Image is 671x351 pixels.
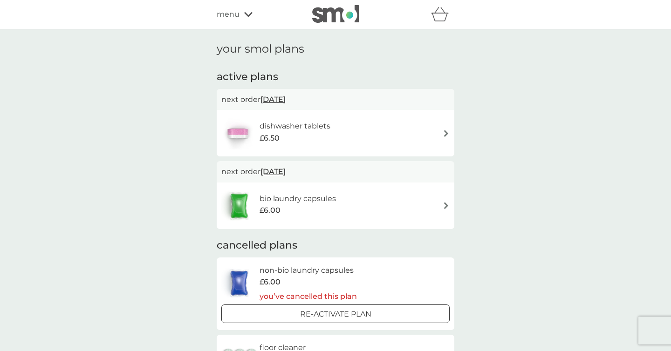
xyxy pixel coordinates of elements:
button: Re-activate Plan [221,304,450,323]
span: [DATE] [260,90,286,108]
h2: cancelled plans [217,238,454,253]
h6: bio laundry capsules [260,193,336,205]
span: £6.50 [260,132,280,144]
p: next order [221,94,450,106]
span: menu [217,8,240,20]
h2: active plans [217,70,454,84]
img: smol [312,5,359,23]
img: arrow right [443,130,450,137]
img: bio laundry capsules [221,189,257,222]
img: dishwasher tablets [221,117,254,149]
p: you’ve cancelled this plan [260,290,357,303]
h1: your smol plans [217,42,454,56]
div: basket [431,5,454,24]
p: Re-activate Plan [300,308,371,320]
span: £6.00 [260,204,281,216]
p: next order [221,166,450,178]
img: non-bio laundry capsules [221,267,257,299]
span: [DATE] [260,162,286,181]
img: arrow right [443,202,450,209]
h6: non-bio laundry capsules [260,264,357,277]
h6: dishwasher tablets [260,120,330,132]
span: £6.00 [260,276,281,288]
